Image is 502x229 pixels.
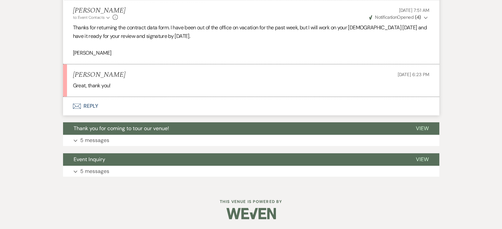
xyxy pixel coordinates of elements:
[73,71,125,79] h5: [PERSON_NAME]
[63,166,439,177] button: 5 messages
[375,14,397,20] span: Notification
[405,153,439,166] button: View
[63,153,405,166] button: Event Inquiry
[416,125,429,132] span: View
[73,49,429,57] p: [PERSON_NAME]
[63,135,439,146] button: 5 messages
[73,7,125,15] h5: [PERSON_NAME]
[73,15,105,20] span: to: Event Contacts
[63,97,439,115] button: Reply
[399,7,429,13] span: [DATE] 7:51 AM
[73,81,429,90] p: Great, thank you!
[74,156,105,163] span: Event Inquiry
[369,14,421,20] span: Opened
[397,72,429,77] span: [DATE] 6:23 PM
[416,156,429,163] span: View
[74,125,169,132] span: Thank you for coming to tour our venue!
[80,136,109,145] p: 5 messages
[226,202,276,225] img: Weven Logo
[405,122,439,135] button: View
[63,122,405,135] button: Thank you for coming to tour our venue!
[80,167,109,176] p: 5 messages
[73,14,111,20] button: to: Event Contacts
[415,14,421,20] strong: ( 4 )
[368,14,429,21] button: NotificationOpened (4)
[73,23,429,40] p: Thanks for returning the contract data form. I have been out of the office on vacation for the pa...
